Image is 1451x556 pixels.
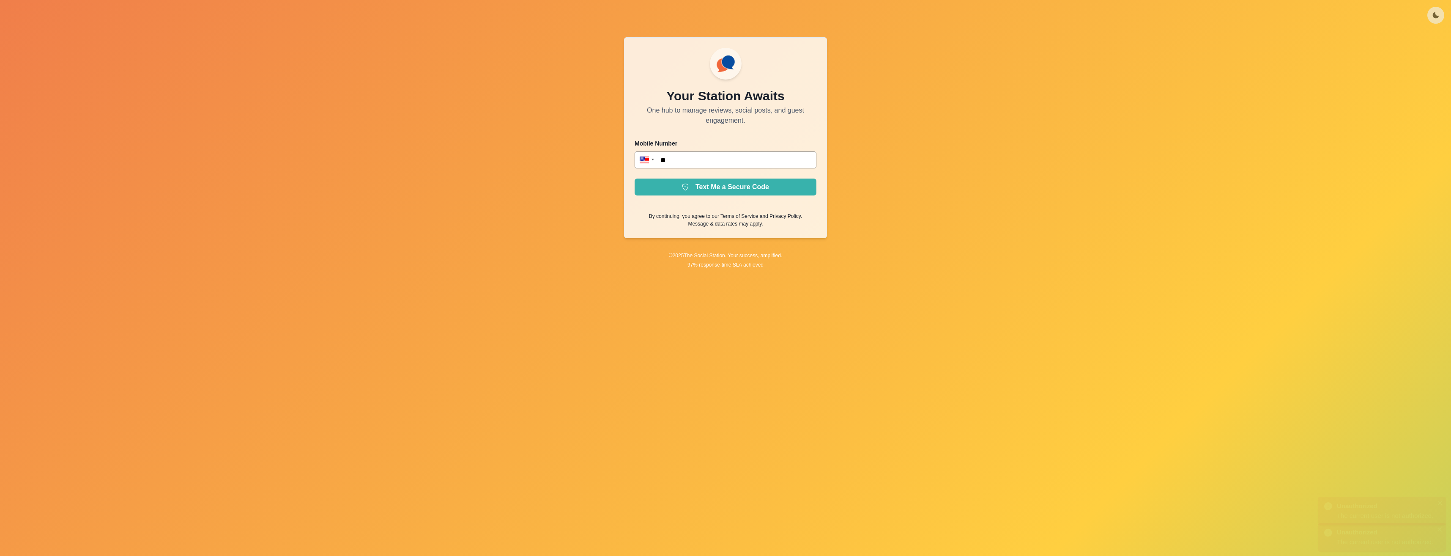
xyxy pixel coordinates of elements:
[1435,525,1444,534] button: Close
[635,139,816,148] p: Mobile Number
[635,151,657,168] div: United States: + 1
[1337,528,1430,537] div: Unauthorized
[769,213,801,219] a: Privacy Policy
[1337,501,1430,511] div: Unauthorized
[635,105,816,126] p: One hub to manage reviews, social posts, and guest engagement.
[1435,498,1444,508] button: Close
[1337,537,1433,547] div: The current user is not authorized.
[720,213,758,219] a: Terms of Service
[649,212,802,220] p: By continuing, you agree to our and .
[1427,7,1444,24] button: Toggle Mode
[635,179,816,195] button: Text Me a Secure Code
[1337,511,1433,520] div: The current user is not authorized.
[713,51,738,76] img: ssLogoSVG.f144a2481ffb055bcdd00c89108cbcb7.svg
[666,86,784,105] p: Your Station Awaits
[688,220,763,228] p: Message & data rates may apply.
